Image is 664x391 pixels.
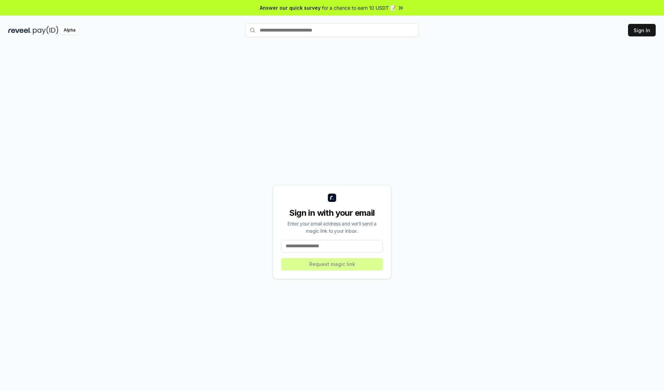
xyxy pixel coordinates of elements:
img: logo_small [328,194,336,202]
div: Enter your email address and we’ll send a magic link to your inbox. [281,220,383,234]
img: pay_id [33,26,58,35]
div: Sign in with your email [281,207,383,219]
span: for a chance to earn 10 USDT 📝 [322,4,396,11]
img: reveel_dark [8,26,31,35]
button: Sign In [628,24,656,36]
span: Answer our quick survey [260,4,321,11]
div: Alpha [60,26,79,35]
